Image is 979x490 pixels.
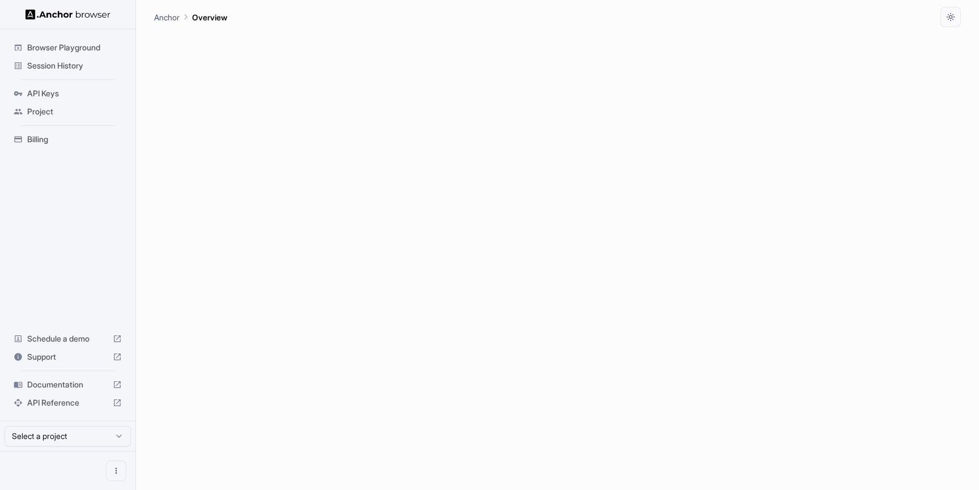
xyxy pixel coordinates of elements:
nav: breadcrumb [154,11,227,23]
div: Project [9,103,126,121]
span: API Keys [27,88,122,99]
div: API Keys [9,84,126,103]
span: Project [27,106,122,117]
button: Open menu [106,461,126,481]
div: API Reference [9,394,126,412]
span: Support [27,351,108,363]
div: Documentation [9,376,126,394]
div: Schedule a demo [9,330,126,348]
div: Billing [9,130,126,148]
span: Documentation [27,379,108,390]
img: Anchor Logo [25,9,110,20]
p: Anchor [154,11,180,23]
span: Schedule a demo [27,333,108,344]
div: Browser Playground [9,39,126,57]
span: Browser Playground [27,42,122,53]
span: Session History [27,60,122,71]
span: Billing [27,134,122,145]
span: API Reference [27,397,108,408]
p: Overview [192,11,227,23]
div: Session History [9,57,126,75]
div: Support [9,348,126,366]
